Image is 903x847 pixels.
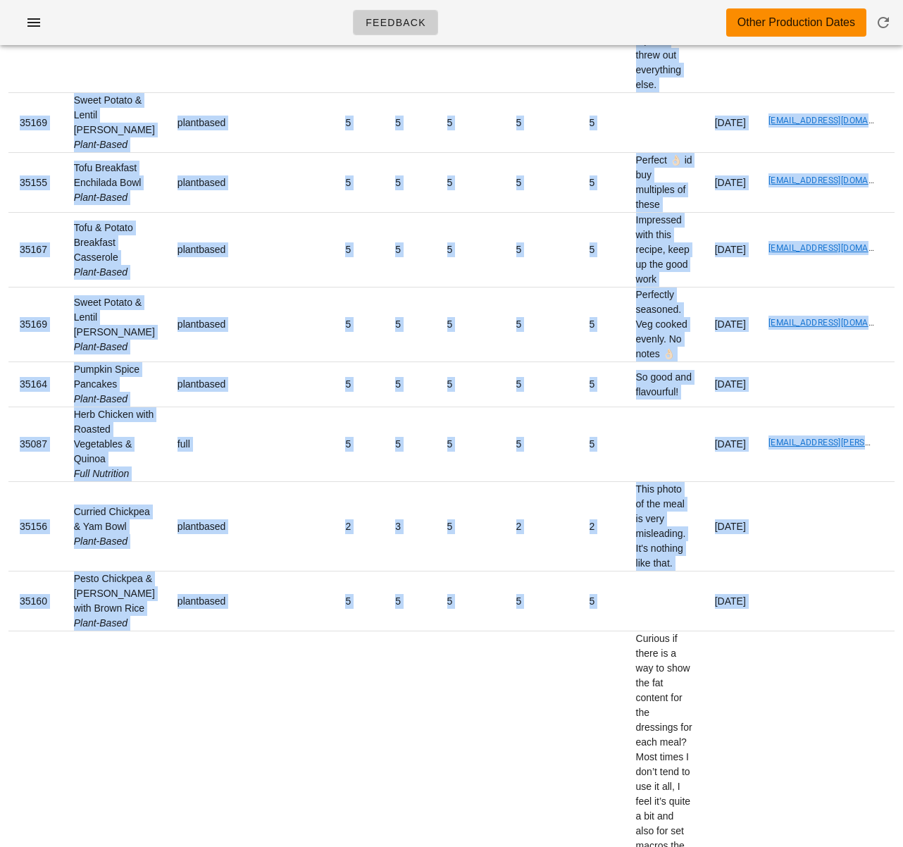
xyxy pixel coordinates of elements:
[8,407,63,482] td: 35087
[74,139,127,150] i: Plant-Based
[704,213,757,288] td: [DATE]
[384,571,435,631] td: 5
[578,571,625,631] td: 5
[505,362,578,407] td: 5
[334,213,384,288] td: 5
[74,393,127,404] i: Plant-Based
[63,93,166,153] td: Sweet Potato & Lentil [PERSON_NAME]
[436,571,505,631] td: 5
[166,288,241,362] td: plantbased
[166,213,241,288] td: plantbased
[334,288,384,362] td: 5
[334,407,384,482] td: 5
[166,571,241,631] td: plantbased
[384,482,435,571] td: 3
[384,153,435,213] td: 5
[8,93,63,153] td: 35169
[8,362,63,407] td: 35164
[8,153,63,213] td: 35155
[63,407,166,482] td: Herb Chicken with Roasted Vegetables & Quinoa
[365,17,426,28] span: Feedback
[166,482,241,571] td: plantbased
[578,213,625,288] td: 5
[8,482,63,571] td: 35156
[704,407,757,482] td: [DATE]
[353,10,438,35] a: Feedback
[704,153,757,213] td: [DATE]
[505,482,578,571] td: 2
[8,288,63,362] td: 35169
[704,362,757,407] td: [DATE]
[436,362,505,407] td: 5
[166,407,241,482] td: full
[334,482,384,571] td: 2
[63,362,166,407] td: Pumpkin Spice Pancakes
[704,571,757,631] td: [DATE]
[625,482,704,571] td: This photo of the meal is very misleading. It's nothing like that.
[505,213,578,288] td: 5
[436,482,505,571] td: 5
[505,288,578,362] td: 5
[74,536,127,547] i: Plant-Based
[334,153,384,213] td: 5
[63,213,166,288] td: Tofu & Potato Breakfast Casserole
[166,93,241,153] td: plantbased
[63,571,166,631] td: Pesto Chickpea & [PERSON_NAME] with Brown Rice
[334,571,384,631] td: 5
[505,153,578,213] td: 5
[436,93,505,153] td: 5
[625,288,704,362] td: Perfectly seasoned. Veg cooked evenly. No notes 👌🏻
[334,362,384,407] td: 5
[436,407,505,482] td: 5
[578,407,625,482] td: 5
[384,362,435,407] td: 5
[704,482,757,571] td: [DATE]
[63,288,166,362] td: Sweet Potato & Lentil [PERSON_NAME]
[74,341,127,352] i: Plant-Based
[63,482,166,571] td: Curried Chickpea & Yam Bowl
[166,362,241,407] td: plantbased
[384,288,435,362] td: 5
[625,213,704,288] td: Impressed with this recipe, keep up the good work
[334,93,384,153] td: 5
[436,153,505,213] td: 5
[384,213,435,288] td: 5
[578,362,625,407] td: 5
[8,213,63,288] td: 35167
[436,213,505,288] td: 5
[166,153,241,213] td: plantbased
[505,93,578,153] td: 5
[384,407,435,482] td: 5
[74,192,127,203] i: Plant-Based
[737,14,855,31] div: Other Production Dates
[704,288,757,362] td: [DATE]
[74,266,127,278] i: Plant-Based
[74,468,130,479] i: Full Nutrition
[578,482,625,571] td: 2
[505,407,578,482] td: 5
[384,93,435,153] td: 5
[704,93,757,153] td: [DATE]
[625,153,704,213] td: Perfect 👌🏻 id buy multiples of these
[436,288,505,362] td: 5
[63,153,166,213] td: Tofu Breakfast Enchilada Bowl
[505,571,578,631] td: 5
[578,93,625,153] td: 5
[74,617,127,629] i: Plant-Based
[578,288,625,362] td: 5
[625,362,704,407] td: So good and flavourful!
[578,153,625,213] td: 5
[8,571,63,631] td: 35160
